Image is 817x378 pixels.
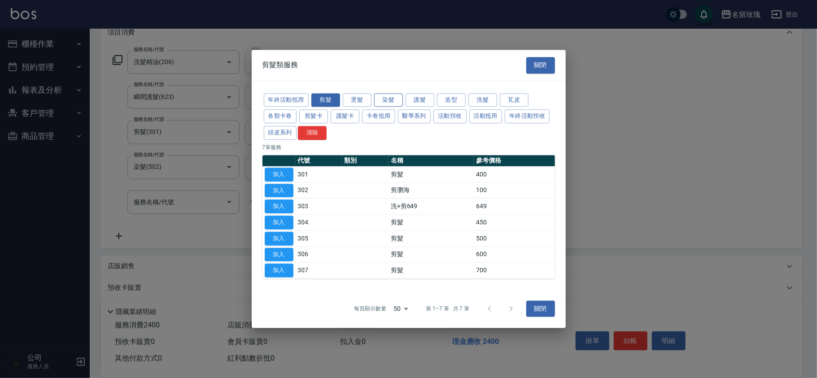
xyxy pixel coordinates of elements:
[469,110,502,124] button: 活動抵用
[296,231,342,247] td: 305
[474,167,555,183] td: 400
[262,143,555,151] p: 7 筆服務
[362,110,395,124] button: 卡卷抵用
[296,167,342,183] td: 301
[474,262,555,279] td: 700
[505,110,550,124] button: 年終活動預收
[296,182,342,198] td: 302
[437,93,466,107] button: 造型
[474,246,555,262] td: 600
[311,93,340,107] button: 剪髮
[296,198,342,215] td: 303
[265,184,293,198] button: 加入
[343,93,371,107] button: 燙髮
[296,262,342,279] td: 307
[265,264,293,278] button: 加入
[264,110,297,124] button: 各類卡卷
[265,168,293,181] button: 加入
[474,182,555,198] td: 100
[354,305,386,313] p: 每頁顯示數量
[389,167,474,183] td: 剪髮
[265,248,293,262] button: 加入
[389,246,474,262] td: 剪髮
[296,246,342,262] td: 306
[265,200,293,214] button: 加入
[474,215,555,231] td: 450
[389,198,474,215] td: 洗+剪649
[526,57,555,73] button: 關閉
[474,198,555,215] td: 649
[342,155,389,167] th: 類別
[298,126,327,140] button: 清除
[374,93,403,107] button: 染髮
[398,110,431,124] button: 醫學系列
[474,231,555,247] td: 500
[296,155,342,167] th: 代號
[264,93,309,107] button: 年終活動抵用
[468,93,497,107] button: 洗髮
[406,93,434,107] button: 護髮
[296,215,342,231] td: 304
[299,110,328,124] button: 剪髮卡
[526,301,555,317] button: 關閉
[264,126,297,140] button: 頭皮系列
[265,232,293,245] button: 加入
[265,215,293,229] button: 加入
[331,110,359,124] button: 護髮卡
[500,93,529,107] button: 瓦皮
[390,296,411,321] div: 50
[389,231,474,247] td: 剪髮
[389,182,474,198] td: 剪瀏海
[389,262,474,279] td: 剪髮
[426,305,469,313] p: 第 1–7 筆 共 7 筆
[389,155,474,167] th: 名稱
[389,215,474,231] td: 剪髮
[433,110,467,124] button: 活動預收
[474,155,555,167] th: 參考價格
[262,61,298,70] span: 剪髮類服務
